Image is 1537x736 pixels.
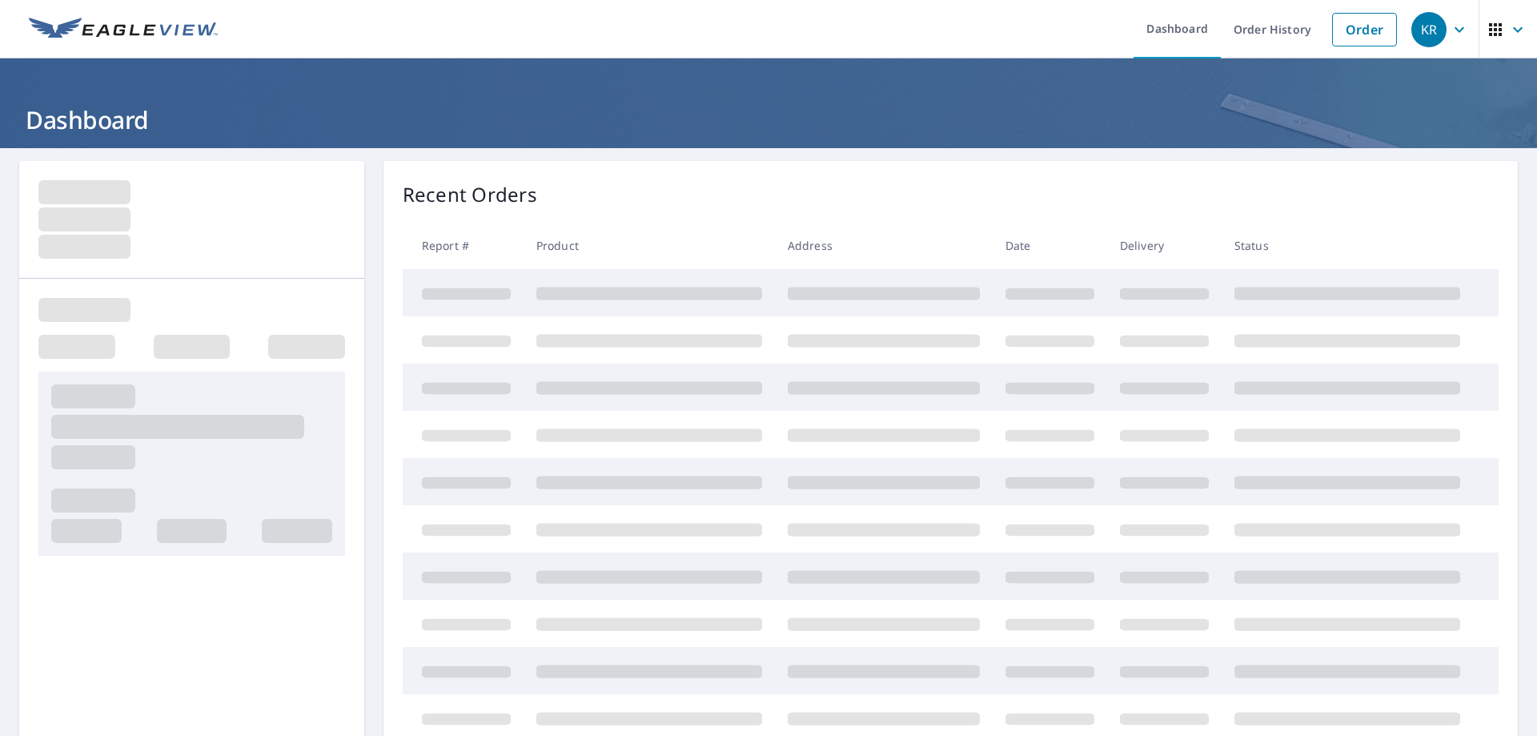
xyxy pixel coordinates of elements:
th: Status [1222,222,1473,269]
th: Delivery [1107,222,1222,269]
th: Address [775,222,993,269]
div: KR [1411,12,1447,47]
img: EV Logo [29,18,218,42]
p: Recent Orders [403,180,537,209]
a: Order [1332,13,1397,46]
th: Date [993,222,1107,269]
th: Product [524,222,775,269]
h1: Dashboard [19,103,1518,136]
th: Report # [403,222,524,269]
